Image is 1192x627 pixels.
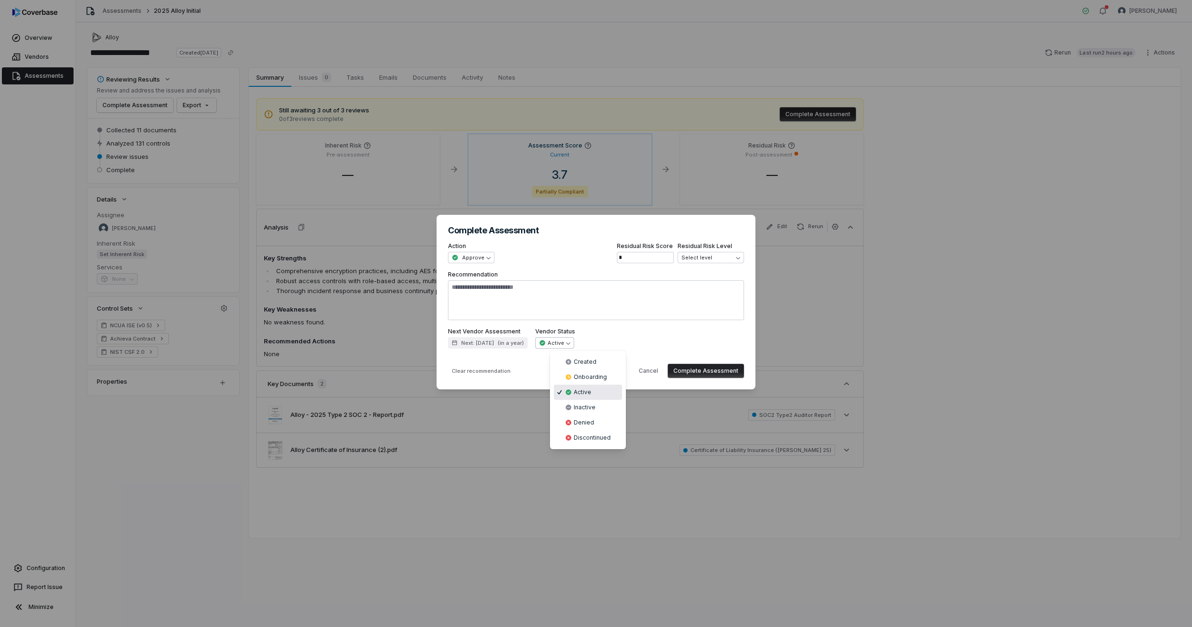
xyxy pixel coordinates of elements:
[565,419,594,426] span: Denied
[565,358,596,366] span: Created
[565,388,591,396] span: Active
[565,434,611,442] span: Discontinued
[565,373,607,381] span: Onboarding
[565,404,596,411] span: Inactive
